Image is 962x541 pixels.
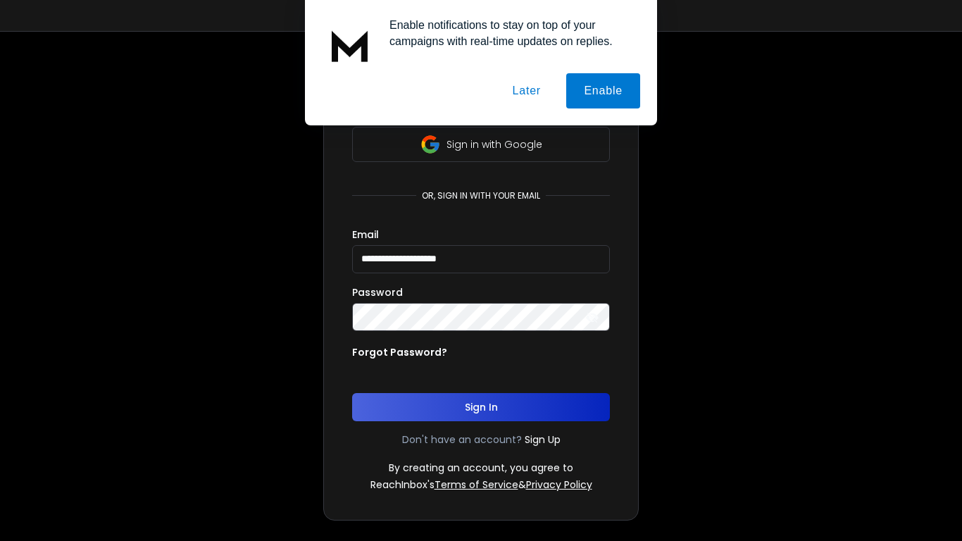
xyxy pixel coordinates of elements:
[526,478,592,492] a: Privacy Policy
[566,73,640,108] button: Enable
[370,478,592,492] p: ReachInbox's &
[435,478,518,492] a: Terms of Service
[378,17,640,49] div: Enable notifications to stay on top of your campaigns with real-time updates on replies.
[322,17,378,73] img: notification icon
[494,73,558,108] button: Later
[352,393,610,421] button: Sign In
[352,127,610,162] button: Sign in with Google
[446,137,542,151] p: Sign in with Google
[525,433,561,447] a: Sign Up
[352,345,447,359] p: Forgot Password?
[352,287,403,297] label: Password
[389,461,573,475] p: By creating an account, you agree to
[402,433,522,447] p: Don't have an account?
[416,190,546,201] p: or, sign in with your email
[352,230,379,240] label: Email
